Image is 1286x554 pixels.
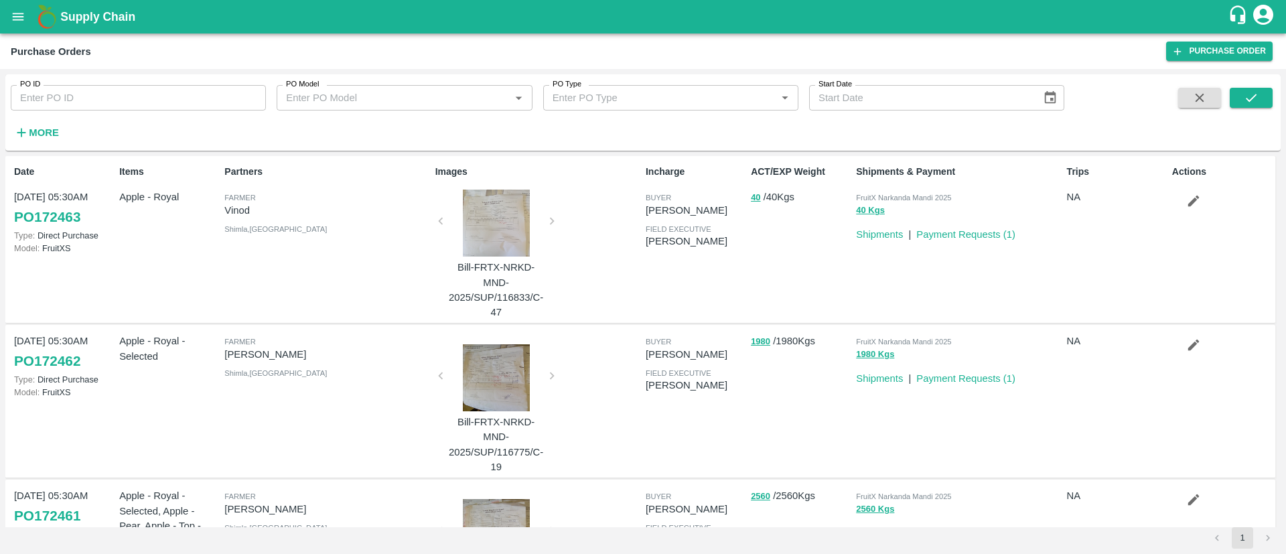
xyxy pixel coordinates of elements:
[14,387,40,397] span: Model:
[29,127,59,138] strong: More
[446,260,547,320] p: Bill-FRTX-NRKD-MND-2025/SUP/116833/C-47
[856,229,903,240] a: Shipments
[11,85,266,111] input: Enter PO ID
[856,203,885,218] button: 40 Kgs
[11,43,91,60] div: Purchase Orders
[224,194,255,202] span: Farmer
[60,7,1228,26] a: Supply Chain
[60,10,135,23] b: Supply Chain
[751,334,851,349] p: / 1980 Kgs
[1067,488,1167,503] p: NA
[14,230,35,240] span: Type:
[510,89,527,107] button: Open
[435,165,640,179] p: Images
[646,203,745,218] p: [PERSON_NAME]
[646,338,671,346] span: buyer
[646,225,711,233] span: field executive
[33,3,60,30] img: logo
[856,338,951,346] span: FruitX Narkanda Mandi 2025
[1172,165,1272,179] p: Actions
[646,492,671,500] span: buyer
[916,229,1015,240] a: Payment Requests (1)
[856,165,1061,179] p: Shipments & Payment
[14,334,114,348] p: [DATE] 05:30AM
[1038,85,1063,111] button: Choose date
[14,504,80,528] a: PO172461
[1067,334,1167,348] p: NA
[14,373,114,386] p: Direct Purchase
[119,190,219,204] p: Apple - Royal
[1067,190,1167,204] p: NA
[1166,42,1273,61] a: Purchase Order
[903,222,911,242] div: |
[856,492,951,500] span: FruitX Narkanda Mandi 2025
[14,386,114,399] p: FruitXS
[14,243,40,253] span: Model:
[547,89,772,107] input: Enter PO Type
[646,165,745,179] p: Incharge
[224,502,429,516] p: [PERSON_NAME]
[646,369,711,377] span: field executive
[809,85,1032,111] input: Start Date
[856,373,903,384] a: Shipments
[903,366,911,386] div: |
[646,502,745,516] p: [PERSON_NAME]
[224,165,429,179] p: Partners
[1204,527,1281,549] nav: pagination navigation
[751,190,851,205] p: / 40 Kgs
[856,194,951,202] span: FruitX Narkanda Mandi 2025
[281,89,506,107] input: Enter PO Model
[903,521,911,541] div: |
[224,338,255,346] span: Farmer
[751,488,851,504] p: / 2560 Kgs
[751,334,770,350] button: 1980
[646,524,711,532] span: field executive
[119,165,219,179] p: Items
[286,79,319,90] label: PO Model
[646,234,745,249] p: [PERSON_NAME]
[553,79,581,90] label: PO Type
[1228,5,1251,29] div: customer-support
[776,89,794,107] button: Open
[224,369,327,377] span: Shimla , [GEOGRAPHIC_DATA]
[646,194,671,202] span: buyer
[20,79,40,90] label: PO ID
[818,79,852,90] label: Start Date
[11,121,62,144] button: More
[751,190,760,206] button: 40
[224,203,429,218] p: Vinod
[14,205,80,229] a: PO172463
[1232,527,1253,549] button: page 1
[3,1,33,32] button: open drawer
[916,373,1015,384] a: Payment Requests (1)
[646,378,745,393] p: [PERSON_NAME]
[1067,165,1167,179] p: Trips
[446,415,547,474] p: Bill-FRTX-NRKD-MND-2025/SUP/116775/C-19
[751,489,770,504] button: 2560
[14,349,80,373] a: PO172462
[14,229,114,242] p: Direct Purchase
[14,488,114,503] p: [DATE] 05:30AM
[856,347,894,362] button: 1980 Kgs
[119,334,219,364] p: Apple - Royal - Selected
[1251,3,1275,31] div: account of current user
[646,347,745,362] p: [PERSON_NAME]
[224,492,255,500] span: Farmer
[224,524,327,532] span: Shimla , [GEOGRAPHIC_DATA]
[224,225,327,233] span: Shimla , [GEOGRAPHIC_DATA]
[14,374,35,385] span: Type:
[14,190,114,204] p: [DATE] 05:30AM
[224,347,429,362] p: [PERSON_NAME]
[14,165,114,179] p: Date
[856,502,894,517] button: 2560 Kgs
[14,242,114,255] p: FruitXS
[751,165,851,179] p: ACT/EXP Weight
